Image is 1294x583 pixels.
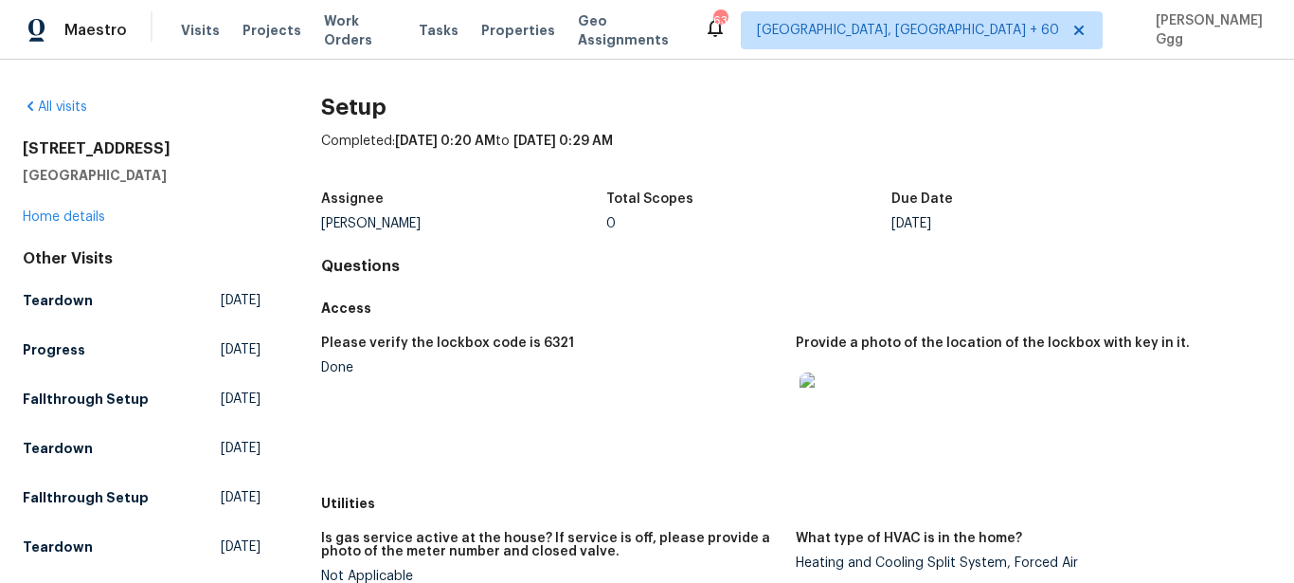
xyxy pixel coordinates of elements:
[23,439,93,458] h5: Teardown
[23,210,105,224] a: Home details
[324,11,396,49] span: Work Orders
[891,217,1177,230] div: [DATE]
[221,291,261,310] span: [DATE]
[23,481,261,515] a: Fallthrough Setup[DATE]
[321,532,782,558] h5: Is gas service active at the house? If service is off, please provide a photo of the meter number...
[419,24,458,37] span: Tasks
[321,98,1271,117] h2: Setup
[23,249,261,268] div: Other Visits
[23,139,261,158] h2: [STREET_ADDRESS]
[23,283,261,318] a: Teardown[DATE]
[221,537,261,556] span: [DATE]
[221,439,261,458] span: [DATE]
[321,337,574,350] h5: Please verify the lockbox code is 6321
[796,337,1190,350] h5: Provide a photo of the location of the lockbox with key in it.
[23,488,149,507] h5: Fallthrough Setup
[23,431,261,465] a: Teardown[DATE]
[481,21,555,40] span: Properties
[23,333,261,367] a: Progress[DATE]
[578,11,681,49] span: Geo Assignments
[23,382,261,416] a: Fallthrough Setup[DATE]
[23,340,85,359] h5: Progress
[321,299,1271,318] h5: Access
[181,21,220,40] span: Visits
[23,100,87,114] a: All visits
[221,390,261,409] span: [DATE]
[606,217,891,230] div: 0
[321,192,384,206] h5: Assignee
[757,21,1059,40] span: [GEOGRAPHIC_DATA], [GEOGRAPHIC_DATA] + 60
[321,132,1271,181] div: Completed: to
[64,21,127,40] span: Maestro
[23,291,93,310] h5: Teardown
[796,556,1256,570] div: Heating and Cooling Split System, Forced Air
[713,11,727,30] div: 634
[321,494,1271,513] h5: Utilities
[606,192,693,206] h5: Total Scopes
[796,532,1022,545] h5: What type of HVAC is in the home?
[1148,11,1266,49] span: [PERSON_NAME] Ggg
[321,257,1271,276] h4: Questions
[221,340,261,359] span: [DATE]
[321,361,782,374] div: Done
[321,217,606,230] div: [PERSON_NAME]
[395,135,495,148] span: [DATE] 0:20 AM
[23,166,261,185] h5: [GEOGRAPHIC_DATA]
[221,488,261,507] span: [DATE]
[321,570,782,583] div: Not Applicable
[23,537,93,556] h5: Teardown
[23,390,149,409] h5: Fallthrough Setup
[23,530,261,564] a: Teardown[DATE]
[891,192,953,206] h5: Due Date
[243,21,301,40] span: Projects
[513,135,613,148] span: [DATE] 0:29 AM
